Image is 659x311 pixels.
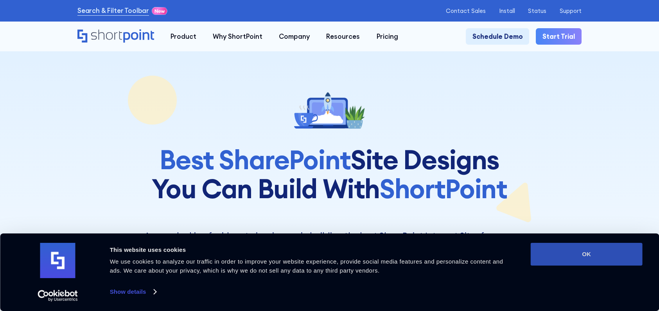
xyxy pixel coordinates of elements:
a: Contact Sales [446,7,486,14]
span: Best SharePoint [160,143,351,176]
iframe: Chat Widget [518,221,659,311]
div: Company [279,32,310,42]
span: We use cookies to analyze our traffic in order to improve your website experience, provide social... [110,258,503,274]
div: Why ShortPoint [213,32,262,42]
div: Pricing [376,32,398,42]
a: Resources [318,28,368,45]
a: Home [77,29,154,44]
a: Status [528,7,546,14]
a: Usercentrics Cookiebot - opens in a new window [23,290,92,302]
button: OK [531,243,643,266]
div: Product [171,32,196,42]
a: Show details [110,286,156,298]
span: ShortPoint [380,172,507,205]
div: Resources [326,32,360,42]
img: logo [40,243,75,278]
a: Why ShortPoint [205,28,271,45]
a: Support [560,7,582,14]
a: Start Trial [536,28,582,45]
a: Schedule Demo [466,28,530,45]
a: Pricing [368,28,406,45]
a: Company [271,28,318,45]
a: Product [162,28,205,45]
h1: Site Designs You Can Build With [144,145,515,203]
a: Install [499,7,515,14]
a: Search & Filter Toolbar [77,6,149,16]
div: This website uses cookies [110,245,513,255]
